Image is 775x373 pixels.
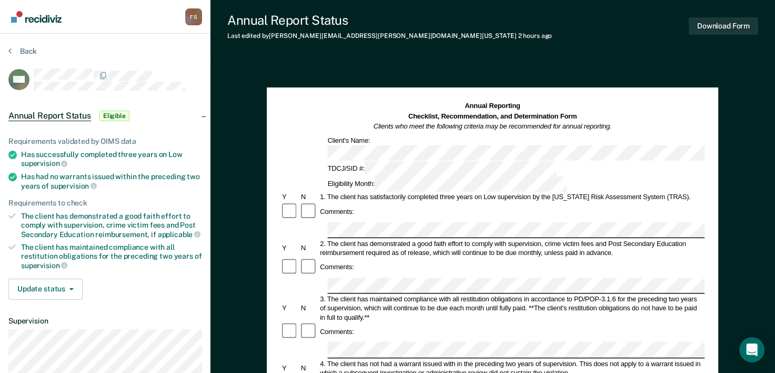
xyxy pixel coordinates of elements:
button: Profile dropdown button [185,8,202,25]
span: applicable [158,230,200,239]
strong: Checklist, Recommendation, and Determination Form [408,112,577,120]
div: Open Intercom Messenger [739,337,764,362]
div: Eligibility Month: [326,176,569,192]
div: N [299,303,318,312]
div: Has had no warrants issued within the preceding two years of [21,172,202,190]
span: supervision [21,261,67,270]
button: Back [8,46,37,56]
div: Y [280,243,299,252]
strong: Annual Reporting [465,102,520,110]
div: 3. The client has maintained compliance with all restitution obligations in accordance to PD/POP-... [319,295,705,322]
div: F S [185,8,202,25]
div: TDCJ/SID #: [326,161,558,176]
div: Requirements to check [8,199,202,208]
div: 2. The client has demonstrated a good faith effort to comply with supervision, crime victim fees ... [319,239,705,258]
div: The client has maintained compliance with all restitution obligations for the preceding two years of [21,243,202,270]
div: Comments: [319,263,356,272]
div: N [299,364,318,372]
div: The client has demonstrated a good faith effort to comply with supervision, crime victim fees and... [21,212,202,239]
div: 1. The client has satisfactorily completed three years on Low supervision by the [US_STATE] Risk ... [319,193,705,202]
span: supervision [51,182,97,190]
div: Comments: [319,207,356,216]
span: Annual Report Status [8,111,91,121]
div: N [299,243,318,252]
dt: Supervision [8,317,202,326]
span: 2 hours ago [518,32,552,40]
img: Recidiviz [11,11,62,23]
div: Y [280,303,299,312]
div: Annual Report Status [227,13,552,28]
div: Has successfully completed three years on Low [21,150,202,168]
div: Requirements validated by OIMS data [8,137,202,146]
span: Eligible [99,111,129,121]
button: Update status [8,279,83,300]
span: supervision [21,159,67,168]
em: Clients who meet the following criteria may be recommended for annual reporting. [374,123,612,130]
div: Y [280,193,299,202]
div: Last edited by [PERSON_NAME][EMAIL_ADDRESS][PERSON_NAME][DOMAIN_NAME][US_STATE] [227,32,552,40]
div: Y [280,364,299,372]
div: N [299,193,318,202]
button: Download Form [689,17,758,35]
div: Comments: [319,327,356,336]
